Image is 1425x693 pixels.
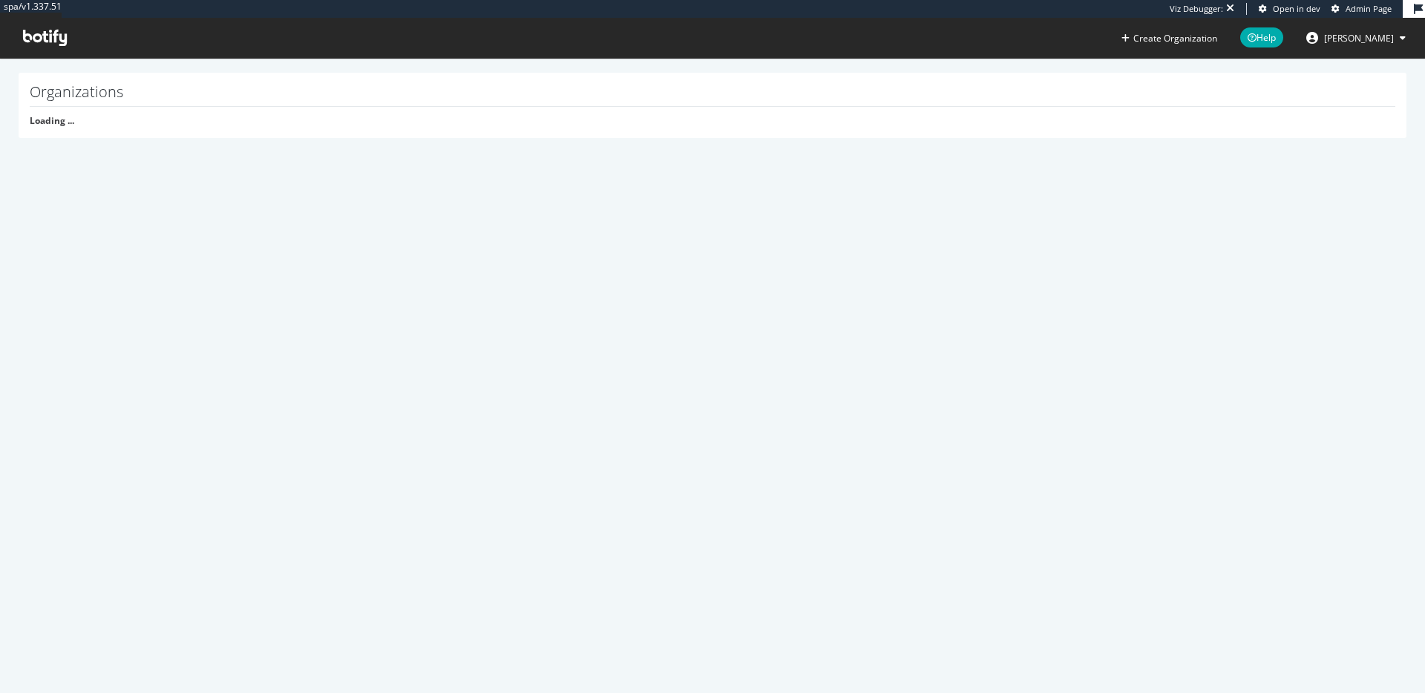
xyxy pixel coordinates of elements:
button: Create Organization [1121,31,1218,45]
div: Viz Debugger: [1170,3,1223,15]
span: Open in dev [1273,3,1320,14]
span: eric [1324,32,1394,45]
span: Admin Page [1346,3,1392,14]
strong: Loading ... [30,114,74,127]
button: [PERSON_NAME] [1294,26,1418,50]
a: Admin Page [1331,3,1392,15]
span: Help [1240,27,1283,47]
a: Open in dev [1259,3,1320,15]
h1: Organizations [30,84,1395,107]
